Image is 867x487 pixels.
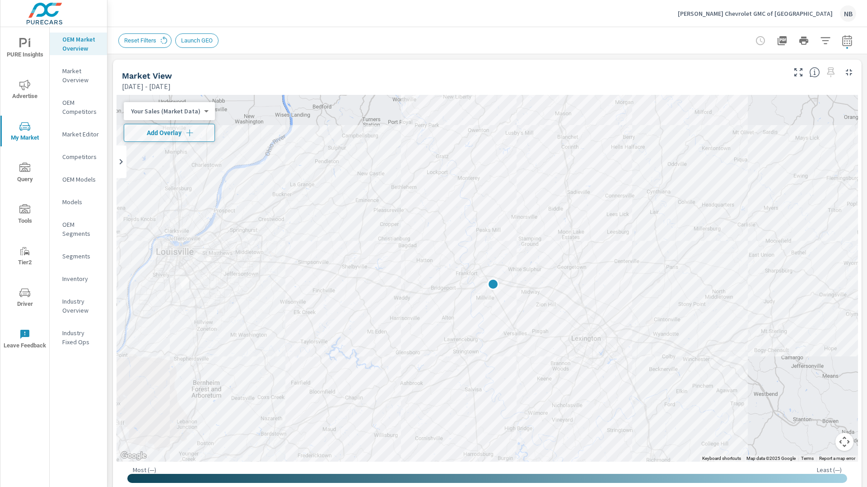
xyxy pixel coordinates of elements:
[50,96,107,118] div: OEM Competitors
[62,35,100,53] p: OEM Market Overview
[801,456,814,461] a: Terms (opens in new tab)
[62,152,100,161] p: Competitors
[133,466,156,474] p: Most ( — )
[122,71,172,80] h5: Market View
[119,37,162,44] span: Reset Filters
[50,33,107,55] div: OEM Market Overview
[3,246,47,268] span: Tier2
[50,249,107,263] div: Segments
[62,175,100,184] p: OEM Models
[746,456,796,461] span: Map data ©2025 Google
[817,466,842,474] p: Least ( — )
[62,252,100,261] p: Segments
[122,81,171,92] p: [DATE] - [DATE]
[702,455,741,462] button: Keyboard shortcuts
[3,287,47,309] span: Driver
[50,218,107,240] div: OEM Segments
[3,329,47,351] span: Leave Feedback
[62,297,100,315] p: Industry Overview
[62,66,100,84] p: Market Overview
[816,32,834,50] button: Apply Filters
[838,32,856,50] button: Select Date Range
[50,127,107,141] div: Market Editor
[50,326,107,349] div: Industry Fixed Ops
[50,195,107,209] div: Models
[176,37,218,44] span: Launch GEO
[835,433,853,451] button: Map camera controls
[809,67,820,78] span: Find the biggest opportunities in your market for your inventory. Understand by postal code where...
[119,450,149,462] img: Google
[0,27,49,360] div: nav menu
[819,456,855,461] a: Report a map error
[3,80,47,102] span: Advertise
[118,33,172,48] div: Reset Filters
[62,130,100,139] p: Market Editor
[824,65,838,80] span: Select a preset date range to save this widget
[3,163,47,185] span: Query
[3,38,47,60] span: PURE Insights
[62,197,100,206] p: Models
[124,107,208,116] div: Your Sales (Market Data)
[50,272,107,286] div: Inventory
[119,450,149,462] a: Open this area in Google Maps (opens a new window)
[50,150,107,164] div: Competitors
[131,107,200,115] p: Your Sales (Market Data)
[62,220,100,238] p: OEM Segments
[3,121,47,143] span: My Market
[124,124,215,142] button: Add Overlay
[50,64,107,87] div: Market Overview
[50,295,107,317] div: Industry Overview
[678,9,833,18] p: [PERSON_NAME] Chevrolet GMC of [GEOGRAPHIC_DATA]
[791,65,806,80] button: Make Fullscreen
[795,32,813,50] button: Print Report
[842,65,856,80] button: Minimize Widget
[62,98,100,116] p: OEM Competitors
[3,204,47,226] span: Tools
[840,5,856,22] div: NB
[62,328,100,347] p: Industry Fixed Ops
[773,32,791,50] button: "Export Report to PDF"
[62,274,100,283] p: Inventory
[50,173,107,186] div: OEM Models
[128,128,211,137] span: Add Overlay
